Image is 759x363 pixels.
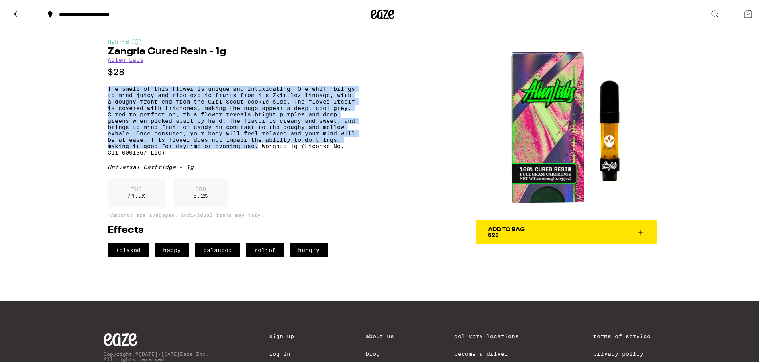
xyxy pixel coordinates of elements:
[127,184,145,191] p: THC
[108,55,143,61] a: Alien Labs
[454,332,533,338] a: Delivery Locations
[108,37,355,44] div: Hybrid
[108,177,165,205] div: 74.9 %
[593,332,661,338] a: Terms of Service
[246,241,284,256] span: relief
[108,84,355,154] p: The smell of this flower is unique and intoxicating. One whiff brings to mind juicy and ripe exot...
[476,219,657,243] button: Add To Bag$28
[593,349,661,355] a: Privacy Policy
[269,332,305,338] a: Sign Up
[173,177,228,205] div: 0.2 %
[155,241,189,256] span: happy
[365,332,394,338] a: About Us
[195,241,240,256] span: balanced
[108,241,149,256] span: relaxed
[454,349,533,355] a: Become a Driver
[365,349,394,355] a: Blog
[108,162,355,169] div: Universal Cartridge - 1g
[488,230,499,237] span: $28
[290,241,328,256] span: hungry
[476,37,657,219] img: Alien Labs - Zangria Cured Resin - 1g
[108,211,355,216] p: *Amounts are averages, individual items may vary.
[104,350,209,360] p: Copyright © [DATE]-[DATE] Eaze Inc. All rights reserved.
[108,65,355,75] p: $28
[269,349,305,355] a: Log In
[108,224,355,233] h2: Effects
[488,225,525,231] div: Add To Bag
[132,37,141,44] img: hybridColor.svg
[193,184,208,191] p: CBD
[108,45,355,55] h1: Zangria Cured Resin - 1g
